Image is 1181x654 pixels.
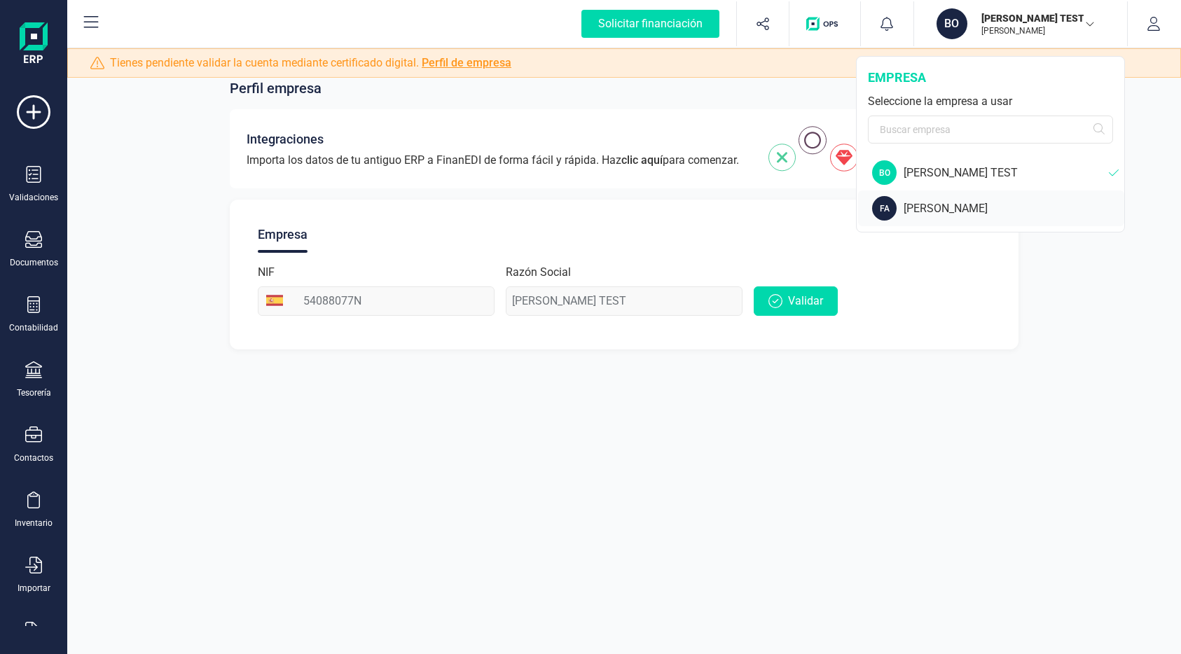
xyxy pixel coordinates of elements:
button: Solicitar financiación [565,1,736,46]
span: Perfil empresa [230,78,322,98]
p: [PERSON_NAME] TEST [981,11,1093,25]
button: Validar [754,286,838,316]
div: Tesorería [17,387,51,398]
span: Importa los datos de tu antiguo ERP a FinanEDI de forma fácil y rápida. Haz para comenzar. [247,152,739,169]
span: clic aquí [621,153,663,167]
div: Seleccione la empresa a usar [868,93,1113,110]
span: Validar [788,293,823,309]
div: empresa [868,68,1113,88]
label: NIF [258,264,275,281]
div: Solicitar financiación [581,10,719,38]
div: FA [872,196,897,221]
img: Logo de OPS [806,17,843,31]
div: [PERSON_NAME] [904,200,1124,217]
div: BO [937,8,967,39]
div: Validaciones [9,192,58,203]
label: Razón Social [506,264,571,281]
button: Logo de OPS [798,1,852,46]
div: BO [872,160,897,185]
div: Documentos [10,257,58,268]
input: Buscar empresa [868,116,1113,144]
button: BO[PERSON_NAME] TEST[PERSON_NAME] [931,1,1110,46]
p: [PERSON_NAME] [981,25,1093,36]
div: Empresa [258,216,308,253]
div: Inventario [15,517,53,529]
div: Importar [18,583,50,594]
a: Perfil de empresa [422,56,511,69]
img: Logo Finanedi [20,22,48,67]
div: Contactos [14,452,53,464]
img: integrations-img [768,126,978,172]
div: [PERSON_NAME] TEST [904,165,1109,181]
span: Integraciones [247,130,324,149]
span: Tienes pendiente validar la cuenta mediante certificado digital. [110,55,511,71]
div: Contabilidad [9,322,58,333]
